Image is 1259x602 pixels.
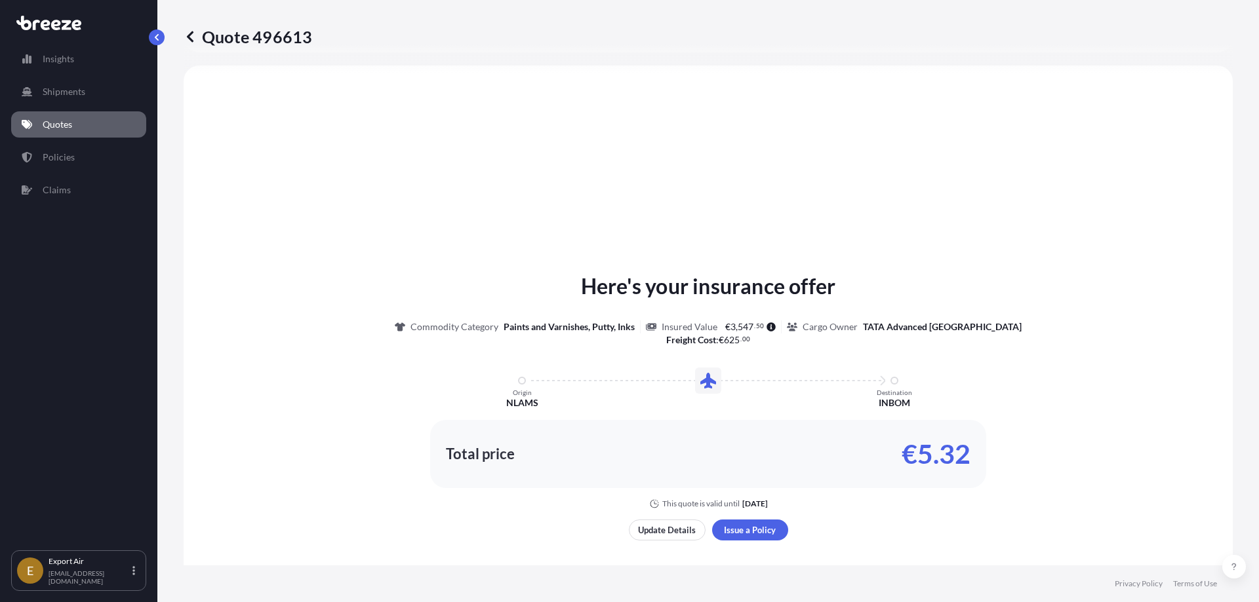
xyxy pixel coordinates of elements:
a: Claims [11,177,146,203]
p: This quote is valid until [662,499,740,509]
p: Commodity Category [410,320,498,333]
b: Freight Cost [666,334,716,345]
p: Cargo Owner [803,320,858,333]
p: TATA Advanced [GEOGRAPHIC_DATA] [863,320,1022,333]
span: 547 [738,322,753,331]
p: INBOM [879,396,910,409]
p: Issue a Policy [724,523,776,536]
p: Insights [43,52,74,66]
a: Terms of Use [1173,578,1217,589]
span: . [740,337,742,341]
p: NLAMS [506,396,538,409]
p: Destination [877,388,912,396]
p: Origin [513,388,532,396]
p: Shipments [43,85,85,98]
span: , [736,322,738,331]
p: [DATE] [742,499,768,509]
p: Here's your insurance offer [581,271,835,302]
p: Claims [43,183,71,197]
a: Insights [11,46,146,72]
p: Quote 496613 [184,26,312,47]
button: Issue a Policy [712,519,788,540]
p: Insured Value [662,320,717,333]
a: Shipments [11,79,146,105]
a: Quotes [11,111,146,138]
p: Quotes [43,118,72,131]
span: 3 [730,322,736,331]
span: 625 [724,335,740,345]
p: Total price [446,447,515,461]
a: Privacy Policy [1115,578,1163,589]
span: . [754,324,755,328]
p: : [666,333,750,347]
span: € [719,335,724,345]
button: Update Details [629,519,706,540]
p: Policies [43,151,75,164]
p: Export Air [49,556,130,567]
span: € [725,322,730,331]
p: €5.32 [902,443,970,464]
span: 50 [756,324,764,328]
a: Policies [11,144,146,170]
p: Paints and Varnishes, Putty, Inks [504,320,635,333]
span: E [27,564,33,577]
p: Update Details [638,523,696,536]
p: [EMAIL_ADDRESS][DOMAIN_NAME] [49,569,130,585]
span: 00 [742,337,750,341]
